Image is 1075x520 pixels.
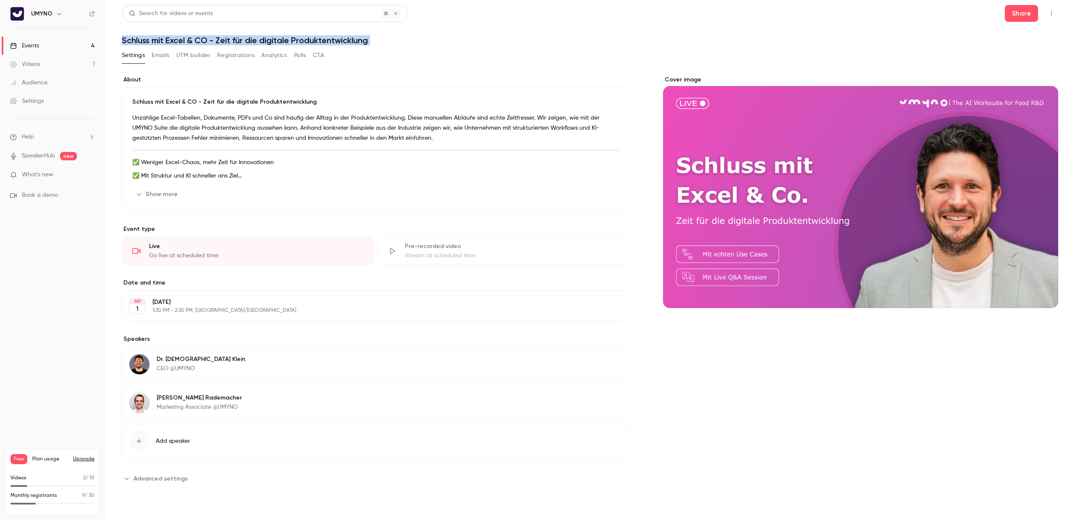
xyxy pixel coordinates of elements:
[130,298,145,304] div: SEP
[83,474,94,482] p: / 10
[122,335,629,343] label: Speakers
[122,472,193,485] button: Advanced settings
[134,474,188,483] span: Advanced settings
[31,10,52,18] h6: UMYNO
[122,347,629,382] div: Dr. Christian KleinDr. [DEMOGRAPHIC_DATA] KleinCEO @UMYNO
[122,424,629,458] button: Add speaker
[22,152,55,160] a: SpeakerHub
[663,76,1058,84] label: Cover image
[10,133,95,141] li: help-dropdown-opener
[157,364,245,373] p: CEO @UMYNO
[313,49,324,62] button: CTA
[217,49,254,62] button: Registrations
[129,393,149,413] img: Mike Rademacher
[1005,5,1038,22] button: Share
[405,242,619,251] div: Pre-recorded video
[122,49,145,62] button: Settings
[122,472,629,485] section: Advanced settings
[122,279,629,287] label: Date and time
[132,98,619,106] p: Schluss mit Excel & CO - Zeit für die digitale Produktentwicklung
[122,35,1058,45] h1: Schluss mit Excel & CO - Zeit für die digitale Produktentwicklung
[73,456,94,463] button: Upgrade
[149,251,364,260] div: Go live at scheduled time
[122,225,629,233] p: Event type
[10,492,57,499] p: Monthly registrants
[152,49,169,62] button: Emails
[22,170,53,179] span: What's new
[152,298,585,306] p: [DATE]
[10,42,39,50] div: Events
[157,355,245,363] p: Dr. [DEMOGRAPHIC_DATA] Klein
[156,437,190,445] span: Add speaker
[157,394,242,402] p: [PERSON_NAME] Rademacher
[83,476,86,481] span: 2
[10,78,47,87] div: Audience
[136,305,139,313] p: 1
[32,456,68,463] span: Plan usage
[157,403,242,411] p: Marketing Associate @UMYNO
[60,152,77,160] span: new
[122,76,629,84] label: About
[10,97,44,105] div: Settings
[10,474,26,482] p: Videos
[10,60,40,68] div: Videos
[149,242,364,251] div: Live
[132,113,619,143] p: Unzählige Excel-Tabellen, Dokumente, PDFs und Co sind häufig der Alltag in der Produktentwicklung...
[82,492,94,499] p: / 30
[129,354,149,374] img: Dr. Christian Klein
[129,9,213,18] div: Search for videos or events
[176,49,210,62] button: UTM builder
[132,188,183,201] button: Show more
[294,49,306,62] button: Polls
[405,251,619,260] div: Stream at scheduled time
[22,191,58,200] span: Book a demo
[261,49,287,62] button: Analytics
[152,307,585,314] p: 1:30 PM - 2:30 PM, [GEOGRAPHIC_DATA]/[GEOGRAPHIC_DATA]
[10,7,24,21] img: UMYNO
[122,385,629,421] div: Mike Rademacher[PERSON_NAME] RademacherMarketing Associate @UMYNO
[22,133,34,141] span: Help
[132,171,619,181] p: ✅ Mit Struktur und KI schneller ans Ziel
[132,157,619,167] p: ✅ Weniger Excel-Chaos, mehr Zeit für Innovationen
[122,237,374,265] div: LiveGo live at scheduled time
[10,454,27,464] span: Free
[378,237,630,265] div: Pre-recorded videoStream at scheduled time
[82,493,85,498] span: 9
[663,76,1058,308] section: Cover image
